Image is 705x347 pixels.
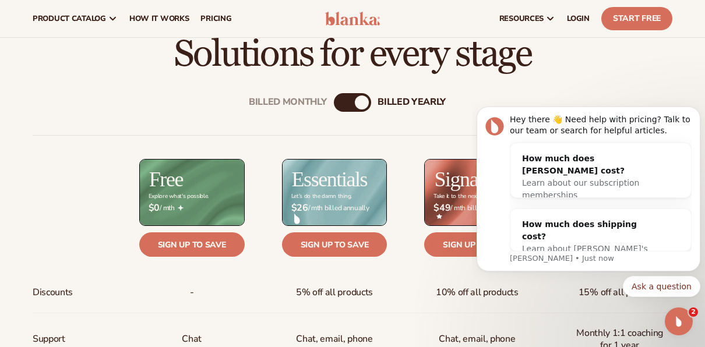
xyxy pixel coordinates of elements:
span: / mth billed annually [291,203,378,225]
span: / mth billed annually [433,203,520,219]
a: Sign up to save [424,232,530,257]
img: Star_6.png [436,214,442,219]
iframe: Intercom notifications message [472,68,705,316]
span: 2 [689,307,698,317]
img: Free_Icon_bb6e7c7e-73f8-44bd-8ed0-223ea0fc522e.png [178,205,184,211]
div: billed Yearly [378,97,446,108]
a: Sign up to save [282,232,387,257]
span: LOGIN [567,14,590,23]
h2: Signature [434,169,507,190]
h2: Solutions for every stage [33,35,672,74]
span: resources [499,14,544,23]
h2: Essentials [292,169,368,190]
a: Sign up to save [139,232,245,257]
iframe: Intercom live chat [665,307,693,335]
div: Billed Monthly [249,97,327,108]
strong: $26 [291,203,308,214]
span: Discounts [33,282,73,303]
h2: Free [149,169,183,190]
img: Essentials_BG_9050f826-5aa9-47d9-a362-757b82c62641.jpg [283,160,387,225]
img: Signature_BG_eeb718c8-65ac-49e3-a4e5-327c6aa73146.jpg [425,160,529,225]
a: Start Free [601,7,672,30]
span: product catalog [33,14,106,23]
span: How It Works [129,14,189,23]
strong: $49 [433,203,450,214]
strong: $0 [149,203,160,214]
span: 10% off all products [436,282,519,303]
img: logo [325,12,380,26]
img: drop.png [294,214,300,224]
span: / mth [149,203,235,214]
span: pricing [200,14,231,23]
span: - [190,282,194,303]
img: free_bg.png [140,160,244,225]
span: 5% off all products [296,282,373,303]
